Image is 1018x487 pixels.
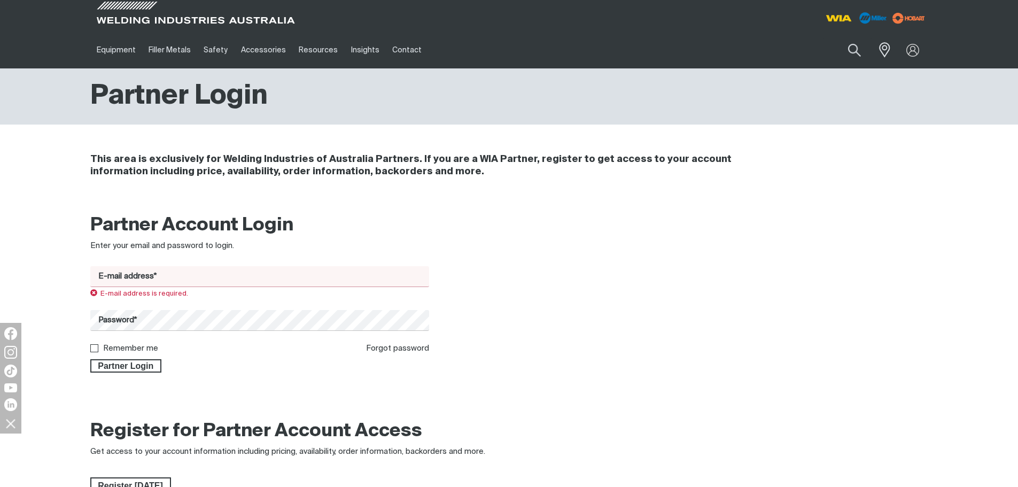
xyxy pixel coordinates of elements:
[91,359,161,373] span: Partner Login
[4,383,17,392] img: YouTube
[386,32,428,68] a: Contact
[103,344,158,352] label: Remember me
[90,359,162,373] button: Partner Login
[235,32,292,68] a: Accessories
[90,290,189,297] span: E-mail address is required.
[90,420,422,443] h2: Register for Partner Account Access
[90,79,268,114] h1: Partner Login
[4,346,17,359] img: Instagram
[90,447,485,455] span: Get access to your account information including pricing, availability, order information, backor...
[292,32,344,68] a: Resources
[4,327,17,340] img: Facebook
[344,32,385,68] a: Insights
[2,414,20,432] img: hide socials
[197,32,234,68] a: Safety
[90,32,719,68] nav: Main
[366,344,429,352] a: Forgot password
[90,153,786,178] h4: This area is exclusively for Welding Industries of Australia Partners. If you are a WIA Partner, ...
[836,37,873,63] button: Search products
[4,365,17,377] img: TikTok
[822,37,872,63] input: Product name or item number...
[4,398,17,411] img: LinkedIn
[90,240,430,252] div: Enter your email and password to login.
[889,10,928,26] img: miller
[90,214,430,237] h2: Partner Account Login
[142,32,197,68] a: Filler Metals
[90,32,142,68] a: Equipment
